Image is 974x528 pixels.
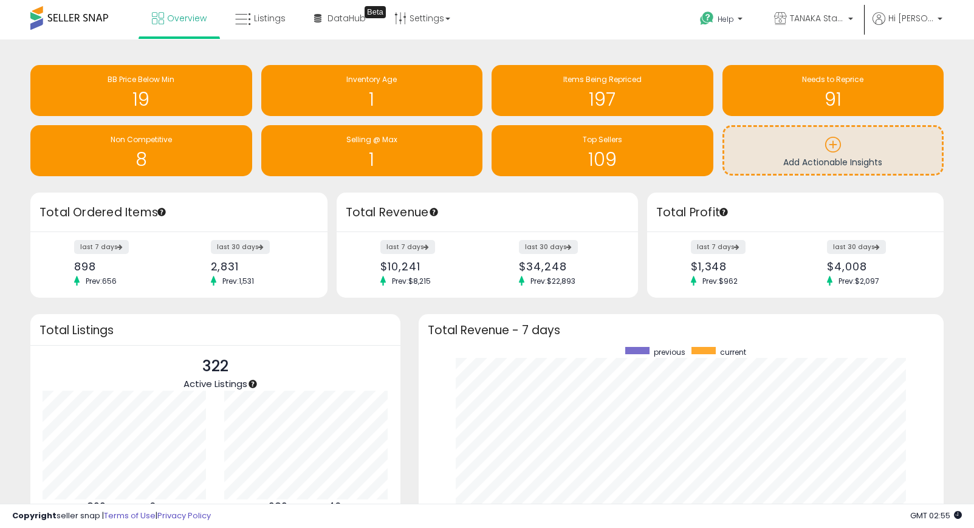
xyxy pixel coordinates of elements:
h3: Total Listings [39,326,391,335]
span: Prev: $8,215 [386,276,437,286]
a: BB Price Below Min 19 [30,65,252,116]
a: Privacy Policy [157,510,211,521]
div: Tooltip anchor [156,207,167,218]
span: Prev: 656 [80,276,123,286]
span: Overview [167,12,207,24]
span: Items Being Repriced [563,74,642,84]
div: $1,348 [691,260,786,273]
a: Non Competitive 8 [30,125,252,176]
span: DataHub [328,12,366,24]
a: Inventory Age 1 [261,65,483,116]
label: last 30 days [519,240,578,254]
div: seller snap | | [12,510,211,522]
span: Prev: $2,097 [832,276,885,286]
h1: 19 [36,89,246,109]
h3: Total Revenue [346,204,629,221]
a: Selling @ Max 1 [261,125,483,176]
h1: 8 [36,149,246,170]
div: Tooltip anchor [428,207,439,218]
h3: Total Profit [656,204,935,221]
b: 40 [328,499,341,514]
span: Non Competitive [111,134,172,145]
span: Prev: $962 [696,276,744,286]
span: Prev: 1,531 [216,276,260,286]
span: Active Listings [183,377,247,390]
div: $4,008 [827,260,922,273]
label: last 30 days [827,240,886,254]
div: Tooltip anchor [365,6,386,18]
div: $10,241 [380,260,478,273]
div: 2,831 [211,260,306,273]
h1: 1 [267,149,477,170]
span: Selling @ Max [346,134,397,145]
span: Help [718,14,734,24]
a: Hi [PERSON_NAME] [873,12,942,39]
h1: 1 [267,89,477,109]
span: Listings [254,12,286,24]
label: last 7 days [380,240,435,254]
a: Needs to Reprice 91 [722,65,944,116]
span: previous [654,347,685,357]
label: last 7 days [74,240,129,254]
span: Top Sellers [583,134,622,145]
i: Get Help [699,11,715,26]
label: last 7 days [691,240,746,254]
span: Needs to Reprice [802,74,863,84]
span: Hi [PERSON_NAME] [888,12,934,24]
a: Top Sellers 109 [492,125,713,176]
span: 2025-09-10 02:55 GMT [910,510,962,521]
a: Items Being Repriced 197 [492,65,713,116]
div: Tooltip anchor [247,379,258,389]
span: Prev: $22,893 [524,276,581,286]
div: 898 [74,260,170,273]
div: Tooltip anchor [718,207,729,218]
b: 282 [269,499,287,514]
strong: Copyright [12,510,57,521]
a: Help [690,2,755,39]
a: Add Actionable Insights [724,127,942,174]
label: last 30 days [211,240,270,254]
b: 322 [87,499,106,514]
span: TANAKA Stationery & Tools: Top of [GEOGRAPHIC_DATA] (5Ts) [790,12,845,24]
span: Inventory Age [346,74,397,84]
h1: 109 [498,149,707,170]
div: $34,248 [519,260,616,273]
p: 322 [183,355,247,378]
span: BB Price Below Min [108,74,174,84]
h1: 91 [729,89,938,109]
span: Add Actionable Insights [783,156,882,168]
h3: Total Revenue - 7 days [428,326,935,335]
a: Terms of Use [104,510,156,521]
h3: Total Ordered Items [39,204,318,221]
b: 0 [149,499,156,514]
span: current [720,347,746,357]
h1: 197 [498,89,707,109]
